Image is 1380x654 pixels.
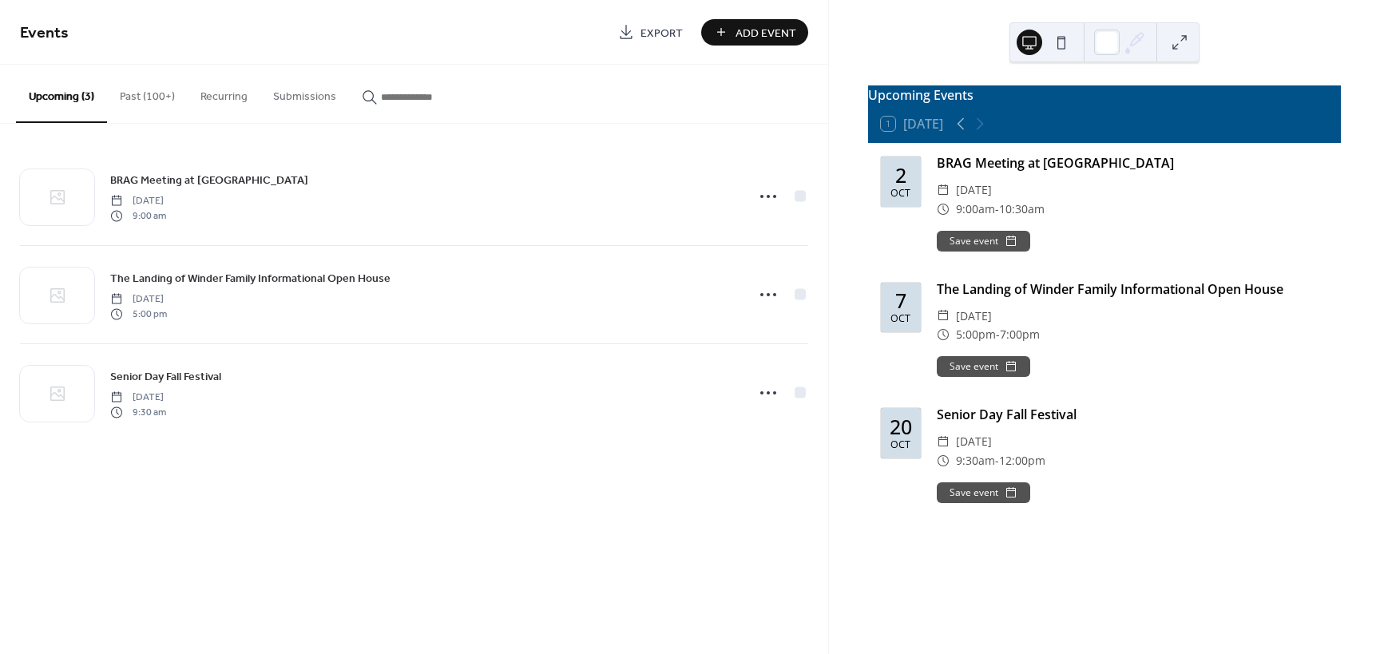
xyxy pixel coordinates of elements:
[895,291,906,311] div: 7
[110,367,221,386] a: Senior Day Fall Festival
[999,200,1045,219] span: 10:30am
[937,482,1030,503] button: Save event
[996,325,1000,344] span: -
[937,405,1328,424] div: Senior Day Fall Festival
[110,208,166,223] span: 9:00 am
[956,432,992,451] span: [DATE]
[606,19,695,46] a: Export
[995,200,999,219] span: -
[937,200,950,219] div: ​
[956,200,995,219] span: 9:00am
[188,65,260,121] button: Recurring
[701,19,808,46] button: Add Event
[20,18,69,49] span: Events
[937,279,1328,299] div: The Landing of Winder Family Informational Open House
[110,307,167,321] span: 5:00 pm
[956,180,992,200] span: [DATE]
[937,451,950,470] div: ​
[937,432,950,451] div: ​
[110,405,166,419] span: 9:30 am
[110,369,221,386] span: Senior Day Fall Festival
[110,271,391,287] span: The Landing of Winder Family Informational Open House
[1000,325,1040,344] span: 7:00pm
[736,25,796,42] span: Add Event
[110,171,308,189] a: BRAG Meeting at [GEOGRAPHIC_DATA]
[937,153,1328,172] div: BRAG Meeting at [GEOGRAPHIC_DATA]
[890,417,912,437] div: 20
[110,172,308,189] span: BRAG Meeting at [GEOGRAPHIC_DATA]
[890,188,910,199] div: Oct
[956,451,995,470] span: 9:30am
[956,325,996,344] span: 5:00pm
[260,65,349,121] button: Submissions
[110,292,167,307] span: [DATE]
[937,356,1030,377] button: Save event
[107,65,188,121] button: Past (100+)
[937,231,1030,252] button: Save event
[937,307,950,326] div: ​
[890,440,910,450] div: Oct
[16,65,107,123] button: Upcoming (3)
[868,85,1341,105] div: Upcoming Events
[110,269,391,287] a: The Landing of Winder Family Informational Open House
[110,194,166,208] span: [DATE]
[937,180,950,200] div: ​
[640,25,683,42] span: Export
[999,451,1045,470] span: 12:00pm
[895,165,906,185] div: 2
[956,307,992,326] span: [DATE]
[110,390,166,405] span: [DATE]
[937,325,950,344] div: ​
[890,314,910,324] div: Oct
[995,451,999,470] span: -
